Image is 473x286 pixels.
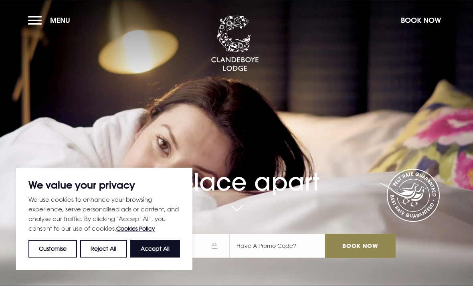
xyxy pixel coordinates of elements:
button: Customise [28,240,77,258]
button: Reject All [80,240,127,258]
p: We use cookies to enhance your browsing experience, serve personalised ads or content, and analys... [28,195,180,233]
div: We value your privacy [16,168,192,270]
a: Cookies Policy [116,225,155,232]
button: Book Now [397,12,445,29]
span: Menu [50,16,70,25]
button: Menu [28,12,74,29]
button: Accept All [130,240,180,258]
h1: A place apart [77,150,396,196]
img: Clandeboye Lodge [211,16,259,72]
input: Book Now [325,234,396,258]
p: We value your privacy [28,180,180,190]
input: Have A Promo Code? [230,234,325,258]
